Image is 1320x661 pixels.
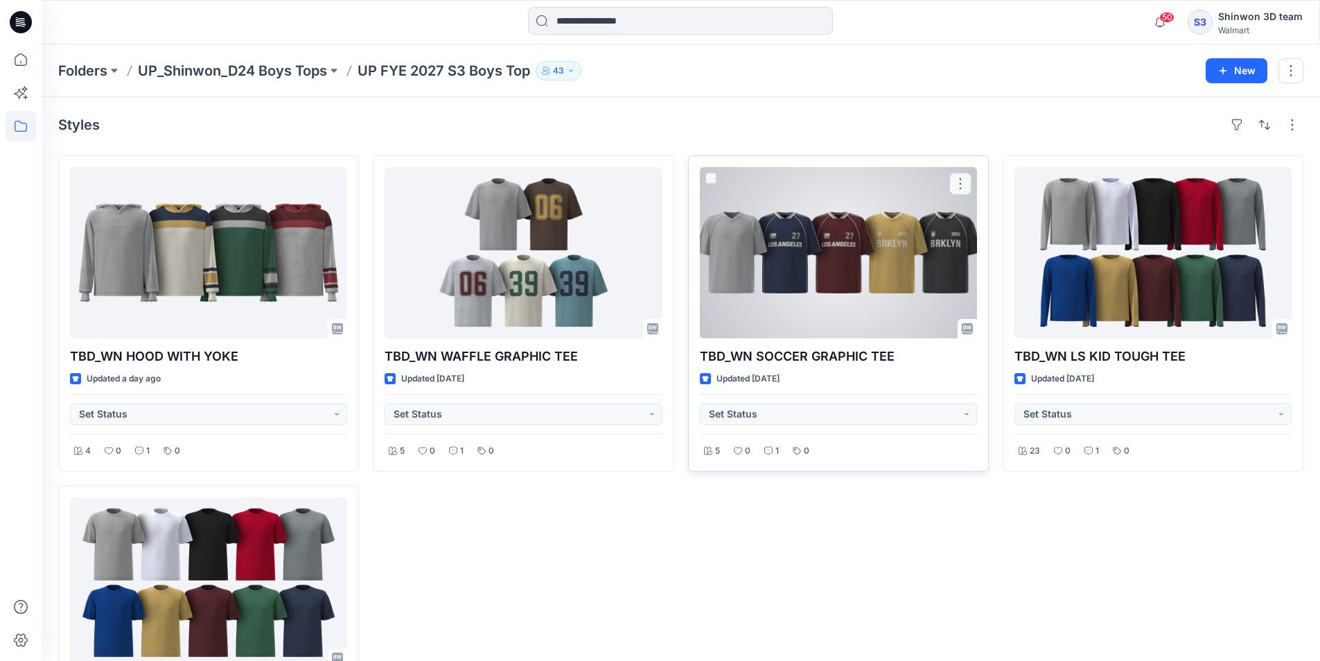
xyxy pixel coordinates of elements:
p: 4 [85,444,91,458]
p: Updated [DATE] [401,372,464,386]
p: Updated [DATE] [1031,372,1094,386]
a: Folders [58,61,107,80]
p: 5 [715,444,720,458]
p: 0 [804,444,809,458]
p: 0 [745,444,750,458]
p: 1 [1095,444,1099,458]
p: Updated a day ago [87,372,161,386]
div: Shinwon 3D team [1218,8,1303,25]
div: Walmart [1218,25,1303,35]
p: 23 [1030,444,1040,458]
p: 1 [460,444,464,458]
p: TBD_WN WAFFLE GRAPHIC TEE [385,347,662,366]
p: TBD_WN HOOD WITH YOKE [70,347,347,366]
a: TBD_WN SOCCER GRAPHIC TEE [700,167,977,338]
p: TBD_WN SOCCER GRAPHIC TEE [700,347,977,366]
button: New [1206,58,1267,83]
p: 1 [775,444,779,458]
p: UP FYE 2027 S3 Boys Top [358,61,530,80]
p: 0 [430,444,435,458]
div: S3 [1188,10,1213,35]
p: TBD_WN LS KID TOUGH TEE [1014,347,1292,366]
p: 0 [1065,444,1071,458]
a: TBD_WN LS KID TOUGH TEE [1014,167,1292,338]
p: 0 [116,444,121,458]
span: 50 [1159,12,1174,23]
a: TBD_WN HOOD WITH YOKE [70,167,347,338]
p: 43 [553,63,564,78]
p: 5 [400,444,405,458]
p: Updated [DATE] [716,372,780,386]
p: 0 [175,444,180,458]
p: 0 [1124,444,1129,458]
h4: Styles [58,117,100,133]
p: 1 [146,444,150,458]
p: 0 [489,444,494,458]
a: TBD_WN WAFFLE GRAPHIC TEE [385,167,662,338]
a: UP_Shinwon_D24 Boys Tops [138,61,327,80]
button: 43 [536,61,581,80]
